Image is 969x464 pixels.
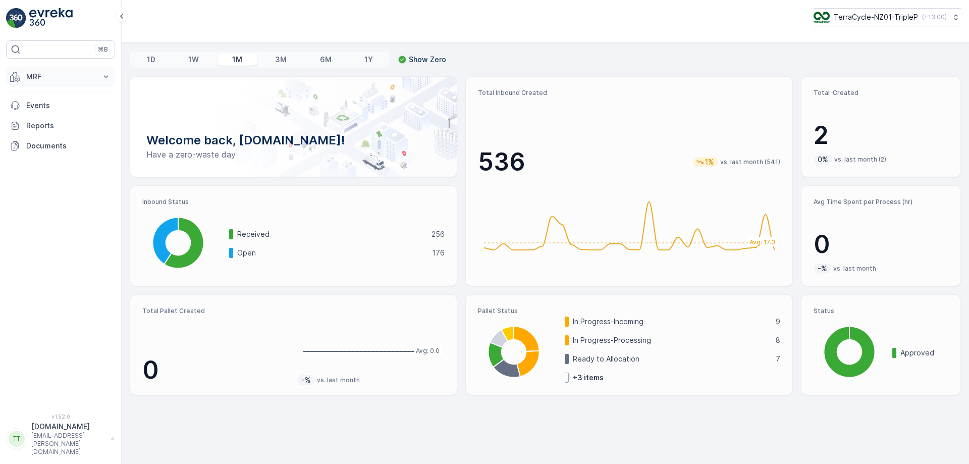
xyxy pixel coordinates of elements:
p: In Progress-Incoming [573,317,769,327]
p: Received [237,229,425,239]
p: Welcome back, [DOMAIN_NAME]! [146,132,441,148]
p: MRF [26,72,95,82]
p: In Progress-Processing [573,335,769,345]
p: Total Inbound Created [478,89,780,97]
p: 1% [704,157,715,167]
p: vs. last month (541) [720,158,780,166]
p: Approved [900,348,948,358]
p: 256 [432,229,445,239]
p: 1D [147,55,155,65]
p: 536 [478,147,525,177]
p: Have a zero-waste day [146,148,441,161]
p: Avg Time Spent per Process (hr) [814,198,948,206]
p: 0 [814,229,948,260]
button: TT[DOMAIN_NAME][EMAIL_ADDRESS][PERSON_NAME][DOMAIN_NAME] [6,422,115,456]
p: Status [814,307,948,315]
p: Show Zero [409,55,446,65]
p: Ready to Allocation [573,354,769,364]
p: vs. last month [833,265,876,273]
p: 6M [320,55,332,65]
p: [EMAIL_ADDRESS][PERSON_NAME][DOMAIN_NAME] [31,432,106,456]
p: 9 [776,317,780,327]
p: Open [237,248,425,258]
p: [DOMAIN_NAME] [31,422,106,432]
a: Reports [6,116,115,136]
p: vs. last month [317,376,360,384]
img: logo_light-DOdMpM7g.png [29,8,73,28]
p: Events [26,100,111,111]
p: 2 [814,120,948,150]
p: vs. last month (2) [834,156,886,164]
p: 8 [776,335,780,345]
p: Inbound Status [142,198,445,206]
p: + 3 items [573,373,604,383]
p: ( +13:00 ) [922,13,947,21]
p: -% [817,264,828,274]
p: Total Pallet Created [142,307,289,315]
a: Events [6,95,115,116]
div: TT [9,431,25,447]
p: 1M [232,55,242,65]
p: TerraCycle-NZ01-TripleP [834,12,918,22]
p: Reports [26,121,111,131]
p: 1W [188,55,199,65]
span: v 1.52.0 [6,414,115,420]
p: 0% [817,154,829,165]
p: Documents [26,141,111,151]
p: ⌘B [98,45,108,54]
a: Documents [6,136,115,156]
img: logo [6,8,26,28]
button: MRF [6,67,115,87]
p: 1Y [364,55,373,65]
p: Total Created [814,89,948,97]
p: 7 [776,354,780,364]
p: Pallet Status [478,307,780,315]
p: 176 [432,248,445,258]
img: TC_7kpGtVS.png [814,12,830,23]
p: 0 [142,355,289,385]
p: 3M [275,55,287,65]
button: TerraCycle-NZ01-TripleP(+13:00) [814,8,961,26]
p: -% [300,375,312,385]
